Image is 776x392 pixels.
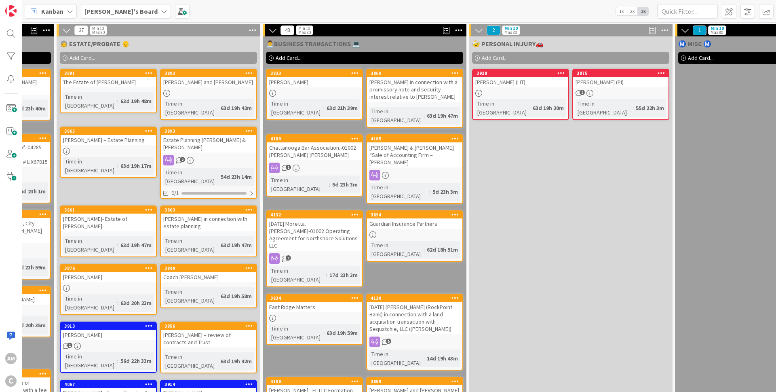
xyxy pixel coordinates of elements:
[367,295,462,302] div: 4130
[64,207,156,213] div: 3861
[367,135,462,142] div: 4185
[61,135,156,145] div: [PERSON_NAME] – Estate Planning
[61,70,156,87] div: 3891The Estate of [PERSON_NAME]
[267,70,362,87] div: 3833[PERSON_NAME]
[298,26,310,30] div: Min 10
[627,7,638,15] span: 2x
[118,299,154,307] div: 63d 20h 23m
[367,302,462,334] div: [DATE] [PERSON_NAME] (RockPoint Bank) in connection with a land acquisition transaction with Sequ...
[163,287,217,305] div: Time in [GEOGRAPHIC_DATA]
[161,206,256,231] div: 3863[PERSON_NAME] in connection with estate planning
[267,77,362,87] div: [PERSON_NAME]
[580,90,585,95] span: 2
[366,134,463,204] a: 4185[PERSON_NAME] & [PERSON_NAME] “Sale of Accounting Firm – [PERSON_NAME]Time in [GEOGRAPHIC_DAT...
[118,241,154,250] div: 63d 19h 47m
[504,30,517,34] div: Max 80
[70,54,95,61] span: Add Card...
[711,26,724,30] div: Min 10
[269,99,323,117] div: Time in [GEOGRAPHIC_DATA]
[329,180,330,189] span: :
[429,187,430,196] span: :
[270,136,362,142] div: 4189
[217,357,219,366] span: :
[369,350,424,367] div: Time in [GEOGRAPHIC_DATA]
[267,135,362,160] div: 4189Chattanooga Bar Association.-01002 [PERSON_NAME] [PERSON_NAME]
[217,241,219,250] span: :
[531,104,566,112] div: 63d 19h 20m
[369,107,424,125] div: Time in [GEOGRAPHIC_DATA]
[267,135,362,142] div: 4189
[477,70,568,76] div: 3928
[61,77,156,87] div: The Estate of [PERSON_NAME]
[61,265,156,272] div: 3876
[60,40,130,48] span: 🧓 ESTATE/PROBATE 👴
[164,207,256,213] div: 3863
[487,25,500,35] span: 2
[366,294,463,371] a: 4130[DATE] [PERSON_NAME] (RockPoint Bank) in connection with a land acquisition transaction with ...
[161,70,256,87] div: 3892[PERSON_NAME] and [PERSON_NAME]
[366,210,463,262] a: 3894Guardian Insurance PartnersTime in [GEOGRAPHIC_DATA]:62d 18h 51m
[298,30,311,34] div: Max 80
[616,7,627,15] span: 1x
[573,70,668,77] div: 3875
[367,211,462,229] div: 3894Guardian Insurance Partners
[5,375,17,387] div: C
[61,214,156,231] div: [PERSON_NAME]- Estate of [PERSON_NAME]
[267,211,362,251] div: 4132[DATE] Moretta.[PERSON_NAME]-01002 Operating Agreement for Northshore Solutions LLC
[164,265,256,271] div: 3849
[266,69,363,120] a: 3833[PERSON_NAME]Time in [GEOGRAPHIC_DATA]:63d 21h 39m
[60,206,157,257] a: 3861[PERSON_NAME]- Estate of [PERSON_NAME]Time in [GEOGRAPHIC_DATA]:63d 19h 47m
[160,322,257,373] a: 3856[PERSON_NAME] – review of contracts and TrustTime in [GEOGRAPHIC_DATA]:63d 19h 42m
[161,265,256,282] div: 3849Coach [PERSON_NAME]
[219,172,254,181] div: 54d 23h 14m
[60,322,157,373] a: 3913[PERSON_NAME]Time in [GEOGRAPHIC_DATA]:56d 22h 33m
[64,70,156,76] div: 3891
[61,265,156,282] div: 3876[PERSON_NAME]
[161,381,256,388] div: 3914
[325,328,360,337] div: 63d 19h 59m
[219,357,254,366] div: 63d 19h 42m
[688,54,714,61] span: Add Card...
[74,25,88,35] span: 27
[473,70,568,87] div: 3928[PERSON_NAME] (LIT)
[472,69,569,120] a: 3928[PERSON_NAME] (LIT)Time in [GEOGRAPHIC_DATA]:63d 19h 20m
[61,322,156,330] div: 3913
[270,295,362,301] div: 3834
[161,265,256,272] div: 3849
[504,26,518,30] div: Min 10
[61,272,156,282] div: [PERSON_NAME]
[267,142,362,160] div: Chattanooga Bar Association.-01002 [PERSON_NAME] [PERSON_NAME]
[61,322,156,340] div: 3913[PERSON_NAME]
[424,111,425,120] span: :
[693,25,706,35] span: 1
[5,353,17,364] div: AM
[64,381,156,387] div: 4067
[425,354,460,363] div: 14d 19h 43m
[161,214,256,231] div: [PERSON_NAME] in connection with estate planning
[161,330,256,348] div: [PERSON_NAME] – review of contracts and Trust
[711,30,723,34] div: Max 80
[270,70,362,76] div: 3833
[280,25,294,35] span: 43
[473,70,568,77] div: 3928
[160,264,257,308] a: 3849Coach [PERSON_NAME]Time in [GEOGRAPHIC_DATA]:63d 19h 58m
[13,104,48,113] div: 27d 23h 40m
[117,299,118,307] span: :
[64,265,156,271] div: 3876
[92,30,105,34] div: Max 80
[161,127,256,153] div: 3893Estate Planning [PERSON_NAME] & [PERSON_NAME]
[164,381,256,387] div: 3914
[276,54,302,61] span: Add Card...
[117,161,118,170] span: :
[386,339,391,344] span: 5
[63,157,117,175] div: Time in [GEOGRAPHIC_DATA]
[219,292,254,301] div: 63d 19h 58m
[118,97,154,106] div: 63d 19h 48m
[330,180,360,189] div: 5d 23h 3m
[13,263,48,272] div: 17d 23h 59m
[367,135,462,167] div: 4185[PERSON_NAME] & [PERSON_NAME] “Sale of Accounting Firm – [PERSON_NAME]
[266,134,363,197] a: 4189Chattanooga Bar Association.-01002 [PERSON_NAME] [PERSON_NAME]Time in [GEOGRAPHIC_DATA]:5d 23...
[118,356,154,365] div: 56d 22h 33m
[369,241,424,259] div: Time in [GEOGRAPHIC_DATA]
[63,236,117,254] div: Time in [GEOGRAPHIC_DATA]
